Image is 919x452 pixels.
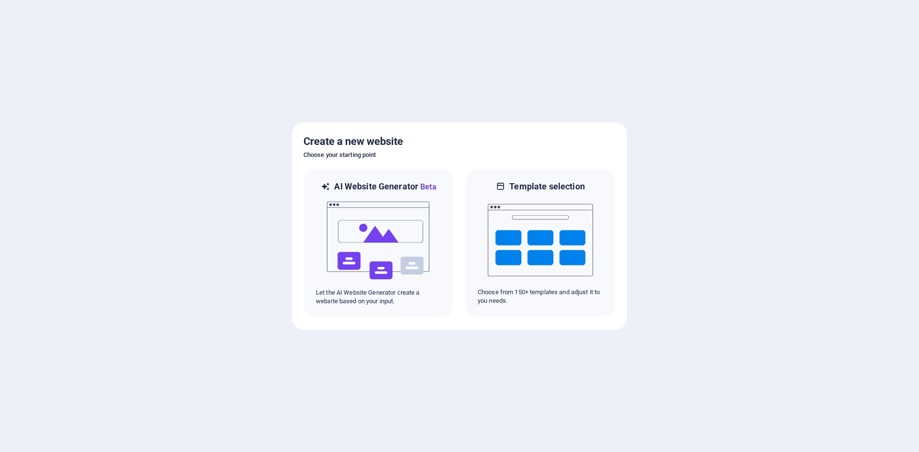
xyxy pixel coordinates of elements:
[303,168,454,318] div: AI Website GeneratorBetaaiLet the AI Website Generator create a website based on your input.
[316,288,441,306] p: Let the AI Website Generator create a website based on your input.
[303,134,616,149] h5: Create a new website
[418,182,437,191] span: Beta
[326,193,431,288] img: ai
[465,168,616,318] div: Template selectionChoose from 150+ templates and adjust it to you needs.
[509,181,584,192] h6: Template selection
[478,288,603,305] p: Choose from 150+ templates and adjust it to you needs.
[303,149,616,161] h6: Choose your starting point
[334,181,436,193] h6: AI Website Generator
